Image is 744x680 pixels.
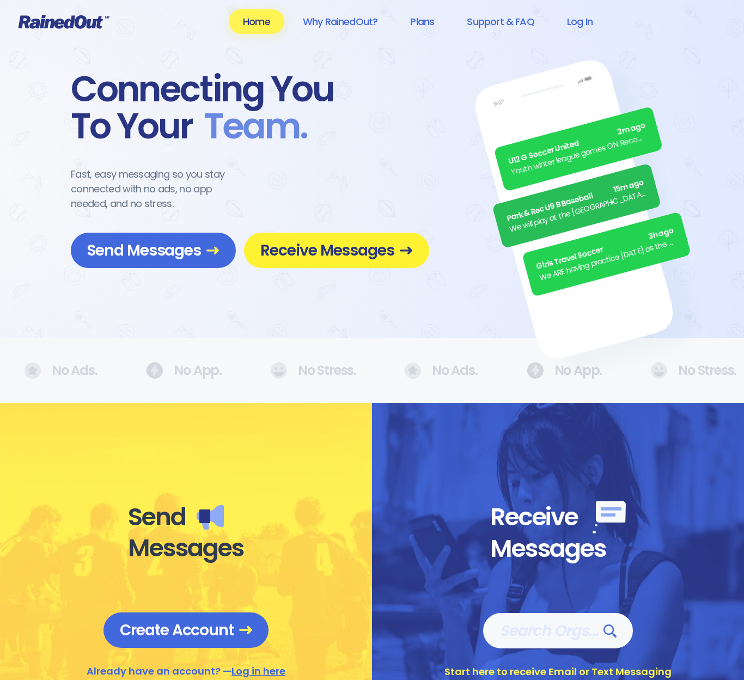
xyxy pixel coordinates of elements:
span: 15m ago [613,177,645,196]
a: Send Messages [71,233,236,268]
span: Send Messages [87,241,219,260]
span: 2m ago [617,120,647,138]
div: Connecting You To Your [71,71,429,145]
div: Send [128,502,245,532]
img: No Ads. [650,362,667,379]
img: Send messages [197,505,224,530]
a: Plans [396,9,448,34]
img: No Ads. [527,362,544,379]
a: Log In [553,9,607,34]
div: Messages [490,533,626,564]
a: Support & FAQ [453,9,548,34]
div: No Stress. [270,362,339,379]
div: Park & Rec U9 B Baseball [505,177,645,224]
span: Create Account [120,621,252,640]
span: Search Orgs… [499,621,616,640]
div: No Ads. [405,362,461,379]
a: Home [229,9,284,34]
span: 3h ago [648,225,675,243]
div: U12 G Soccer United [507,120,647,168]
div: No Ads. [25,362,81,379]
a: Log in here [231,664,285,678]
div: Start here to receive Email or Text Messaging [444,665,672,679]
div: Girls Travel Soccer [535,225,675,273]
a: Why RainedOut? [289,9,392,34]
div: Messages [128,533,245,563]
div: Fast, easy messaging so you stay connected with no ads, no app needed, and no stress. [71,167,245,211]
div: Already have an account? — [87,664,285,678]
div: No Stress. [650,362,719,379]
span: Receive Messages [260,241,413,260]
div: No App. [527,362,586,379]
img: No Ads. [405,362,421,379]
div: Receive [490,501,626,533]
div: No App. [146,362,205,379]
a: Receive Messages [244,233,429,268]
a: Create Account [103,612,269,648]
span: Team . [193,108,307,145]
div: We will play at the [GEOGRAPHIC_DATA]. Wear white, be at the field by 5pm. [509,187,649,235]
img: No Ads. [146,362,163,379]
img: Receive messages [593,501,626,533]
a: Search Orgs… [483,613,632,648]
div: Youth winter league games ON. Recommend running shoes/sneakers for players as option for footwear. [510,131,650,179]
img: No Ads. [270,362,287,379]
img: No Ads. [25,362,41,379]
div: We ARE having practice [DATE] as the sun is finally out. [539,236,679,284]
